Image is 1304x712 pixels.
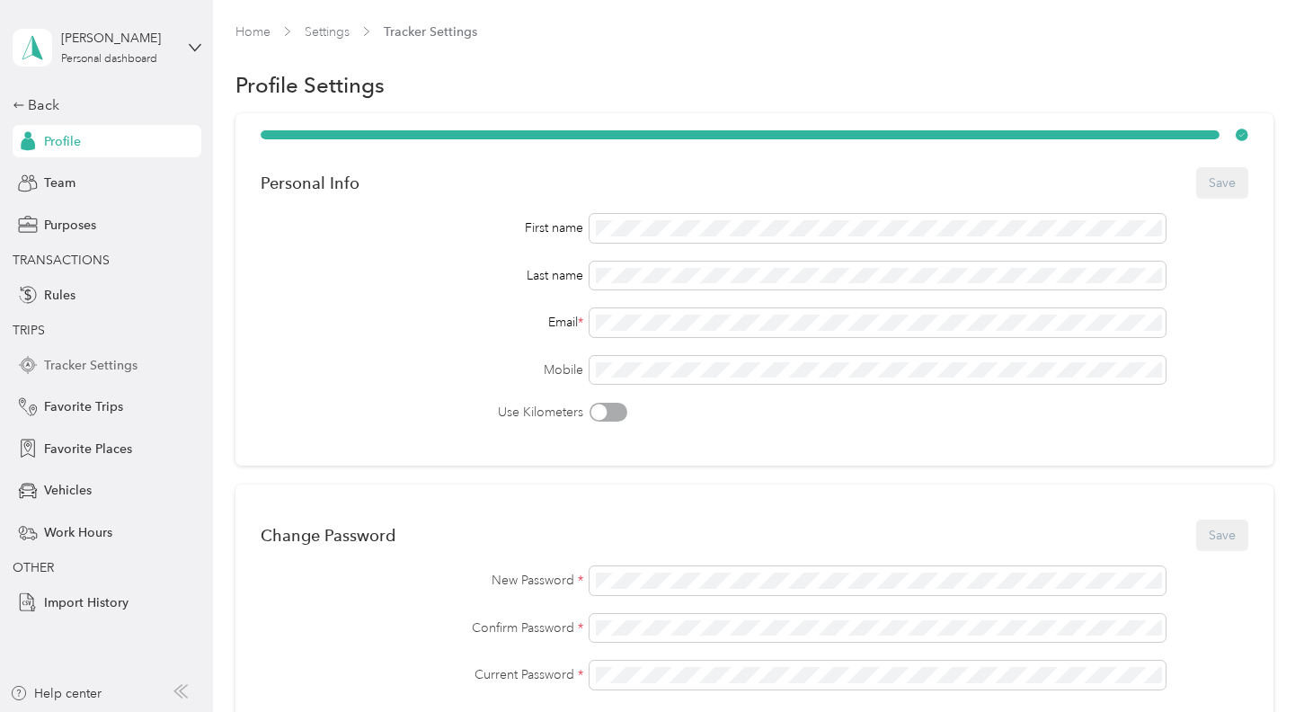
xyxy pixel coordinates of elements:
span: OTHER [13,560,54,575]
div: Personal dashboard [61,54,157,65]
span: Work Hours [44,523,112,542]
h1: Profile Settings [235,76,385,94]
span: Vehicles [44,481,92,500]
span: Tracker Settings [384,22,477,41]
span: Purposes [44,216,96,235]
span: Favorite Trips [44,397,123,416]
label: Mobile [261,360,583,379]
div: Personal Info [261,174,359,192]
button: Help center [10,684,102,703]
span: Import History [44,593,129,612]
span: TRANSACTIONS [13,253,110,268]
a: Home [235,24,271,40]
div: Last name [261,266,583,285]
label: New Password [261,571,583,590]
div: [PERSON_NAME] [61,29,173,48]
span: TRIPS [13,323,45,338]
span: Favorite Places [44,440,132,458]
a: Settings [305,24,350,40]
span: Team [44,174,75,192]
iframe: Everlance-gr Chat Button Frame [1203,611,1304,712]
div: Email [261,313,583,332]
span: Tracker Settings [44,356,137,375]
div: Back [13,94,192,116]
div: First name [261,218,583,237]
span: Profile [44,132,81,151]
label: Use Kilometers [261,403,583,422]
label: Confirm Password [261,619,583,637]
label: Current Password [261,665,583,684]
div: Change Password [261,526,395,545]
span: Rules [44,286,75,305]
